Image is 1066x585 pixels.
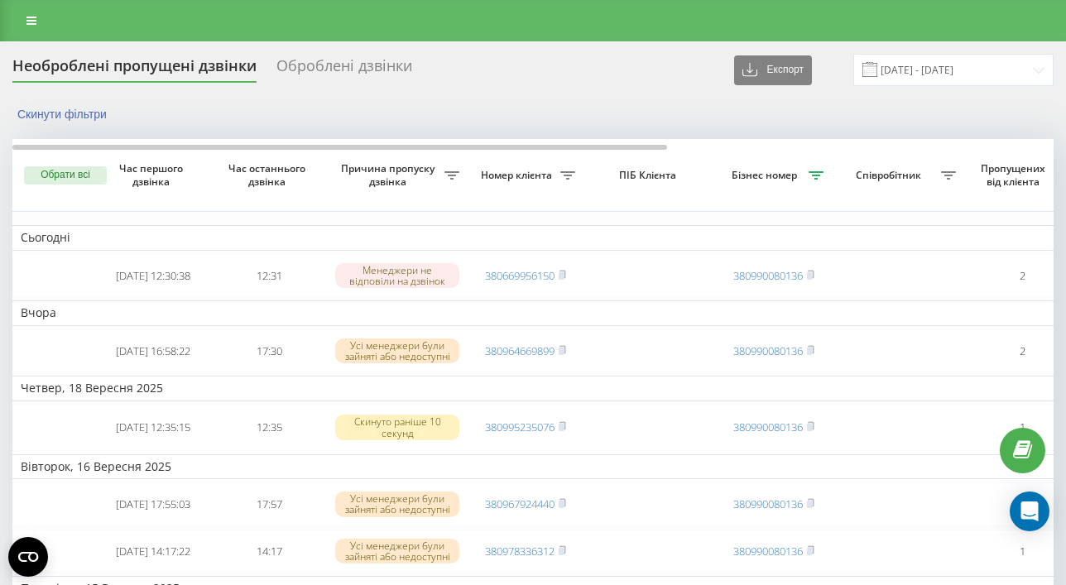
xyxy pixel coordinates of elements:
span: Пропущених від клієнта [972,162,1057,188]
span: Співробітник [840,169,941,182]
div: Необроблені пропущені дзвінки [12,57,257,83]
td: [DATE] 16:58:22 [95,329,211,373]
button: Обрати всі [24,166,107,185]
span: ПІБ Клієнта [598,169,702,182]
a: 380995235076 [485,420,555,434]
div: Скинуто раніше 10 секунд [335,415,459,439]
td: [DATE] 12:35:15 [95,405,211,451]
span: Бізнес номер [724,169,809,182]
a: 380967924440 [485,496,555,511]
td: [DATE] 14:17:22 [95,530,211,573]
div: Усі менеджери були зайняті або недоступні [335,539,459,563]
td: 12:31 [211,254,327,298]
td: 17:57 [211,482,327,526]
div: Менеджери не відповіли на дзвінок [335,263,459,288]
span: Причина пропуску дзвінка [335,162,444,188]
button: Open CMP widget [8,537,48,577]
a: 380990080136 [733,268,803,283]
td: [DATE] 17:55:03 [95,482,211,526]
div: Усі менеджери були зайняті або недоступні [335,491,459,516]
a: 380990080136 [733,343,803,358]
a: 380669956150 [485,268,555,283]
button: Експорт [734,55,812,85]
div: Усі менеджери були зайняті або недоступні [335,338,459,363]
div: Оброблені дзвінки [276,57,412,83]
span: Номер клієнта [476,169,560,182]
td: 17:30 [211,329,327,373]
a: 380964669899 [485,343,555,358]
td: 14:17 [211,530,327,573]
a: 380990080136 [733,544,803,559]
td: 12:35 [211,405,327,451]
a: 380978336312 [485,544,555,559]
span: Час останнього дзвінка [224,162,314,188]
button: Скинути фільтри [12,107,115,122]
span: Час першого дзвінка [108,162,198,188]
div: Open Intercom Messenger [1010,491,1049,531]
a: 380990080136 [733,496,803,511]
a: 380990080136 [733,420,803,434]
td: [DATE] 12:30:38 [95,254,211,298]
